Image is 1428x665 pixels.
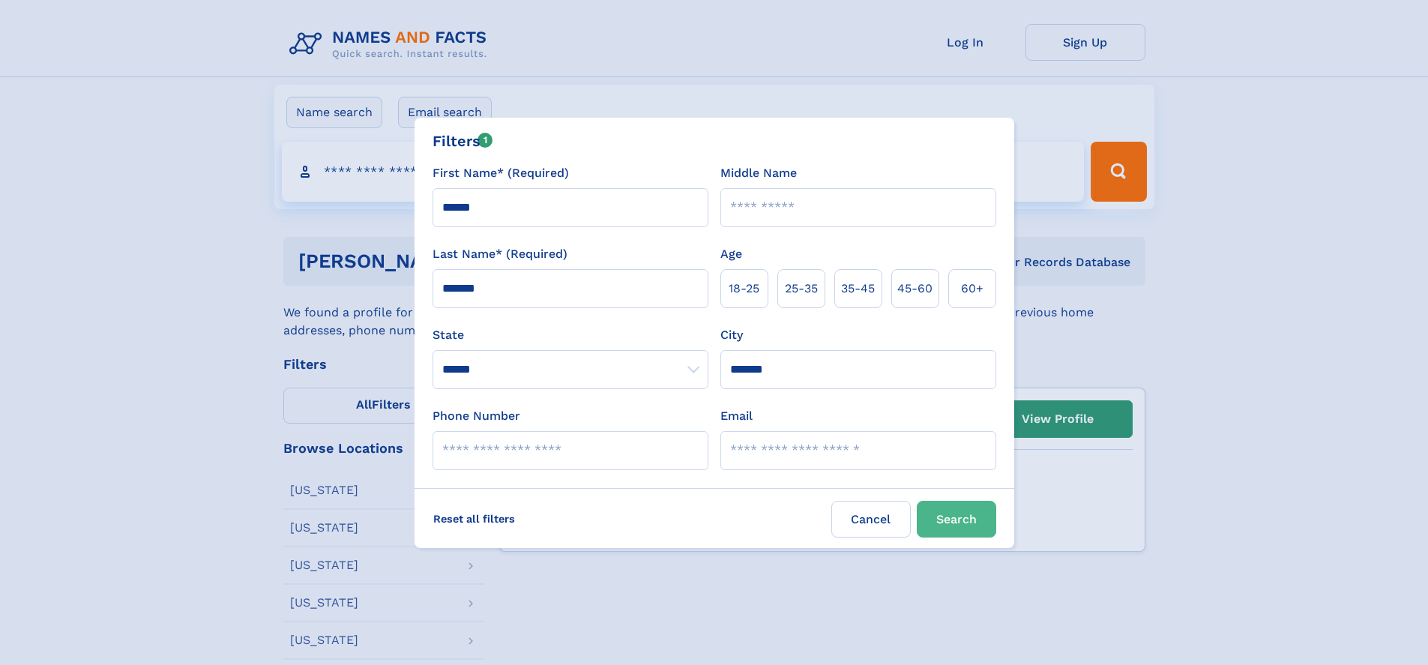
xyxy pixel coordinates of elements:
label: Email [720,407,753,425]
span: 18‑25 [729,280,759,298]
span: 60+ [961,280,983,298]
span: 45‑60 [897,280,933,298]
label: Age [720,245,742,263]
span: 25‑35 [785,280,818,298]
label: Phone Number [433,407,520,425]
label: Cancel [831,501,911,538]
label: First Name* (Required) [433,164,569,182]
div: Filters [433,130,493,152]
label: State [433,326,708,344]
label: City [720,326,743,344]
span: 35‑45 [841,280,875,298]
label: Middle Name [720,164,797,182]
label: Reset all filters [424,501,525,537]
label: Last Name* (Required) [433,245,567,263]
button: Search [917,501,996,538]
